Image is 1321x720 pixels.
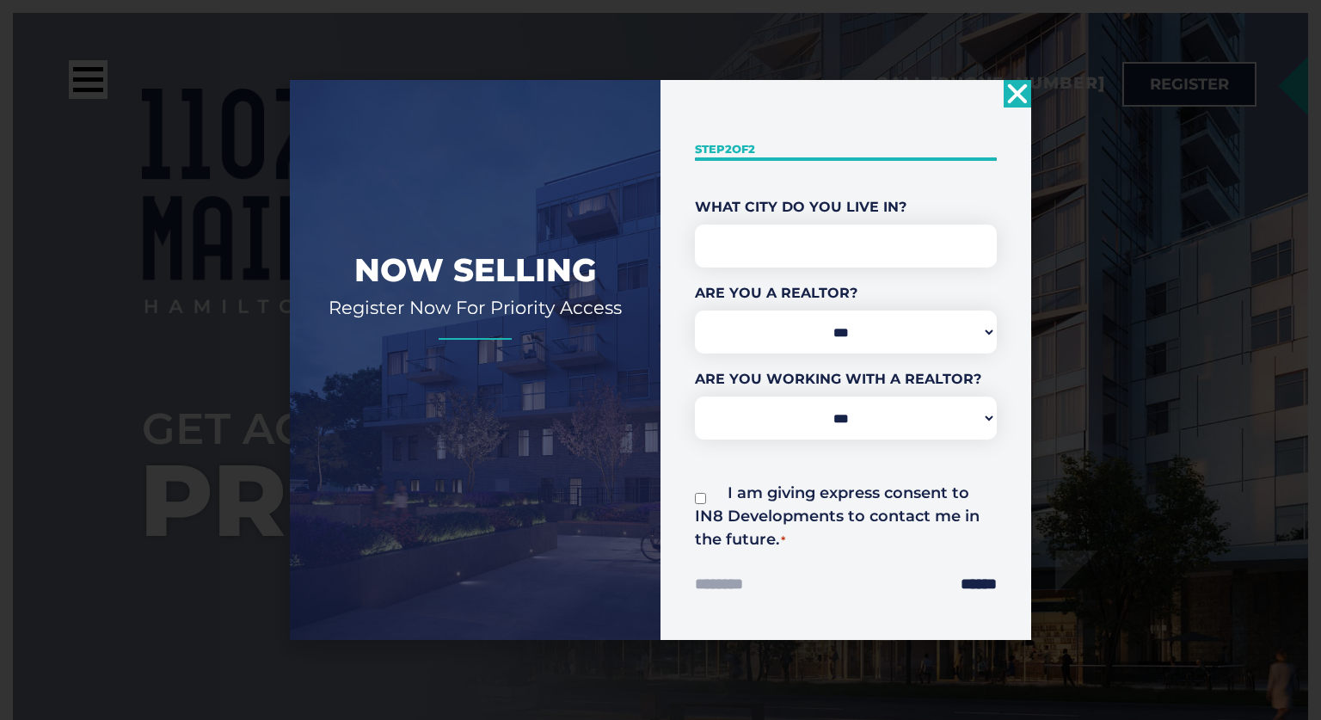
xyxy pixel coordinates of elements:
[316,296,635,319] h2: Register Now For Priority Access
[695,197,997,218] label: What City Do You Live In?
[725,142,732,156] span: 2
[316,249,635,291] h2: Now Selling
[695,483,980,549] label: I am giving express consent to IN8 Developments to contact me in the future.
[695,141,997,157] p: Step of
[695,369,997,390] label: Are You Working With A Realtor?
[748,142,755,156] span: 2
[1004,80,1031,108] a: Close
[695,283,997,304] label: Are You A Realtor?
